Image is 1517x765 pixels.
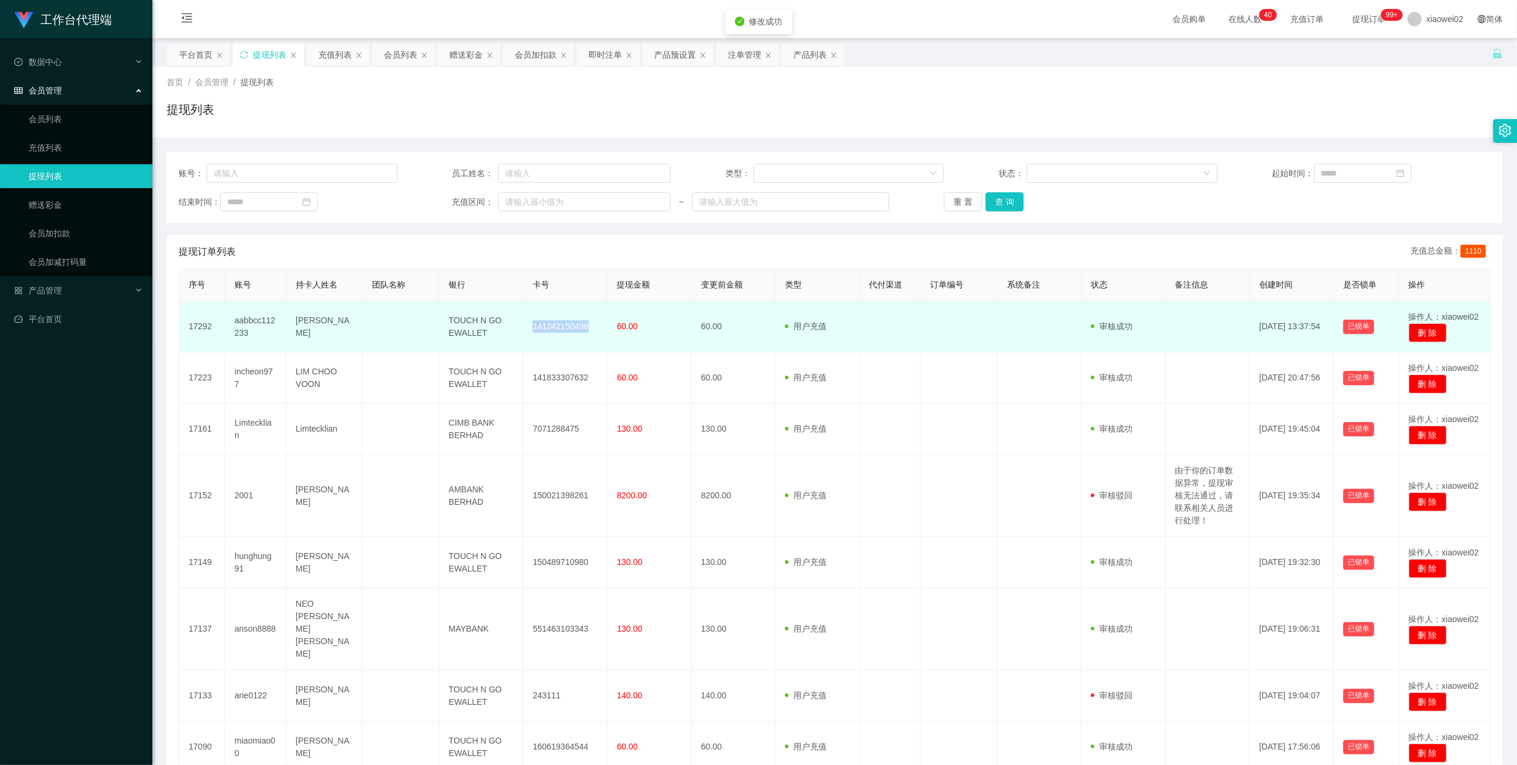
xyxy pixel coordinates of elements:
[1343,280,1377,289] span: 是否锁单
[179,455,225,537] td: 17152
[1409,363,1479,373] span: 操作人：xiaowei02
[1250,588,1334,670] td: [DATE] 19:06:31
[765,52,772,59] i: 图标: close
[439,670,523,722] td: TOUCH N GO EWALLET
[225,588,286,670] td: anson8888
[699,52,706,59] i: 图标: close
[179,167,207,180] span: 账号：
[560,52,567,59] i: 图标: close
[785,691,827,700] span: 用户充值
[40,1,112,39] h1: 工作台代理端
[14,86,62,95] span: 会员管理
[225,352,286,404] td: incheon977
[225,537,286,588] td: hunghung91
[29,193,143,217] a: 赠送彩金
[523,352,607,404] td: 141833307632
[439,537,523,588] td: TOUCH N GO EWALLET
[930,170,937,178] i: 图标: down
[1007,280,1040,289] span: 系统备注
[1409,414,1479,424] span: 操作人：xiaowei02
[1409,614,1479,624] span: 操作人：xiaowei02
[930,280,964,289] span: 订单编号
[439,352,523,404] td: TOUCH N GO EWALLET
[1409,626,1447,645] button: 删 除
[1409,732,1479,742] span: 操作人：xiaowei02
[735,17,745,26] i: icon: check-circle
[189,280,205,289] span: 序号
[1343,555,1374,570] button: 已锁单
[1409,744,1447,763] button: 删 除
[785,742,827,751] span: 用户充值
[225,670,286,722] td: arie0122
[654,43,696,66] div: 产品预设置
[253,43,286,66] div: 提现列表
[1091,373,1133,382] span: 审核成功
[216,52,223,59] i: 图标: close
[617,491,648,500] span: 8200.00
[523,404,607,455] td: 7071288475
[195,77,229,87] span: 会员管理
[14,86,23,95] i: 图标: table
[286,352,363,404] td: LIM CHOO VOON
[14,57,62,67] span: 数据中心
[617,373,638,382] span: 60.00
[452,167,498,180] span: 员工姓名：
[1492,48,1503,59] i: 图标: unlock
[179,404,225,455] td: 17161
[179,537,225,588] td: 17149
[692,455,775,537] td: 8200.00
[1091,491,1133,500] span: 审核驳回
[523,588,607,670] td: 551463103343
[692,588,775,670] td: 130.00
[515,43,556,66] div: 会员加扣款
[179,670,225,722] td: 17133
[179,301,225,352] td: 17292
[14,14,112,24] a: 工作台代理端
[725,167,753,180] span: 类型：
[225,404,286,455] td: Limtecklian
[179,196,220,208] span: 结束时间：
[179,245,236,259] span: 提现订单列表
[286,301,363,352] td: [PERSON_NAME]
[701,280,743,289] span: 变更前金额
[1343,740,1374,754] button: 已锁单
[14,58,23,66] i: 图标: check-circle-o
[1343,371,1374,385] button: 已锁单
[1091,424,1133,433] span: 审核成功
[830,52,837,59] i: 图标: close
[1091,557,1133,567] span: 审核成功
[290,52,297,59] i: 图标: close
[1409,280,1425,289] span: 操作
[1343,489,1374,503] button: 已锁单
[1259,280,1293,289] span: 创建时间
[793,43,827,66] div: 产品列表
[179,588,225,670] td: 17137
[1250,301,1334,352] td: [DATE] 13:37:54
[14,307,143,331] a: 图标: dashboard平台首页
[1343,422,1374,436] button: 已锁单
[167,1,207,39] i: 图标: menu-fold
[1091,742,1133,751] span: 审核成功
[785,624,827,633] span: 用户充值
[1409,374,1447,394] button: 删 除
[692,537,775,588] td: 130.00
[286,537,363,588] td: [PERSON_NAME]
[1396,169,1405,177] i: 图标: calendar
[1409,492,1447,511] button: 删 除
[188,77,190,87] span: /
[233,77,236,87] span: /
[1250,537,1334,588] td: [DATE] 19:32:30
[617,557,643,567] span: 130.00
[167,101,214,118] h1: 提现列表
[498,164,671,183] input: 请输入
[785,321,827,331] span: 用户充值
[1091,280,1108,289] span: 状态
[625,52,633,59] i: 图标: close
[1409,559,1447,578] button: 删 除
[14,12,33,29] img: logo.9652507e.png
[1381,9,1403,21] sup: 972
[449,43,483,66] div: 赠送彩金
[533,280,549,289] span: 卡号
[1166,455,1250,537] td: 由于你的订单数据异常，提现审核无法通过，请联系相关人员进行处理！
[240,51,248,59] i: 图标: sync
